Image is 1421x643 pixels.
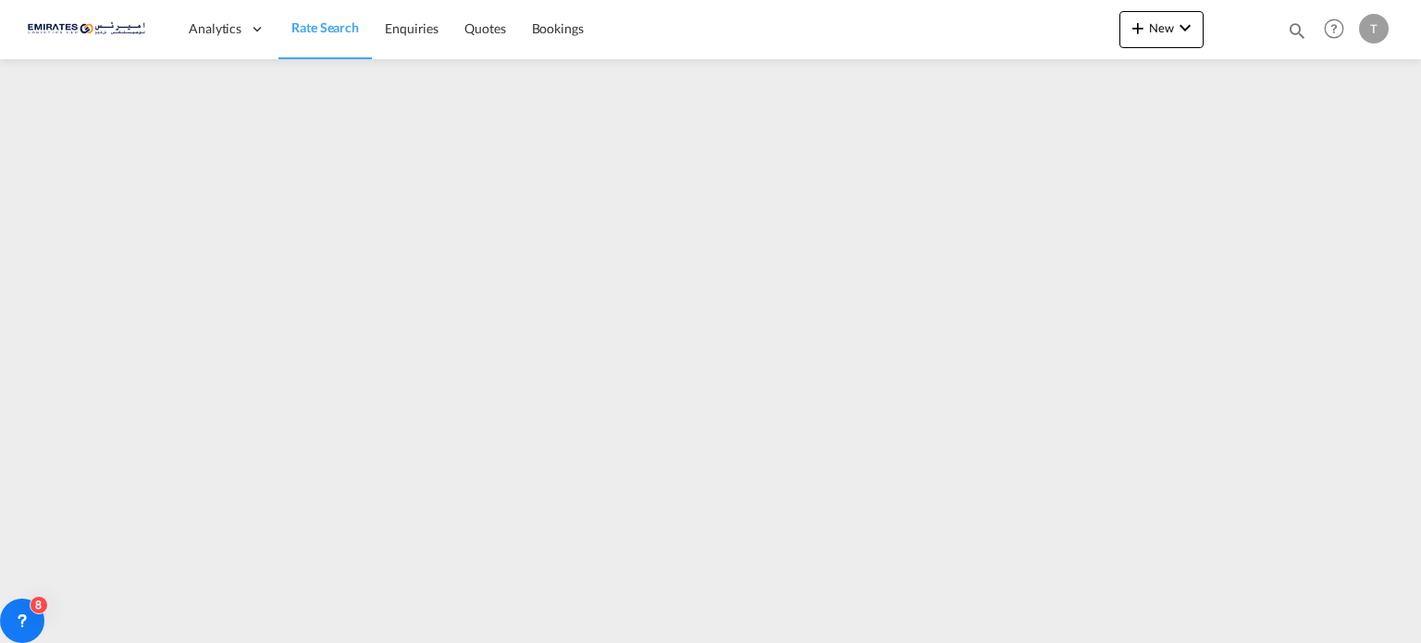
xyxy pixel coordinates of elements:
[1287,20,1307,41] md-icon: icon-magnify
[1127,17,1149,39] md-icon: icon-plus 400-fg
[1318,13,1359,46] div: Help
[1119,11,1204,48] button: icon-plus 400-fgNewicon-chevron-down
[28,8,153,50] img: c67187802a5a11ec94275b5db69a26e6.png
[189,19,241,38] span: Analytics
[1359,14,1389,43] div: T
[464,20,505,36] span: Quotes
[532,20,584,36] span: Bookings
[1318,13,1350,44] span: Help
[1287,20,1307,48] div: icon-magnify
[1174,17,1196,39] md-icon: icon-chevron-down
[385,20,439,36] span: Enquiries
[291,19,359,35] span: Rate Search
[1127,20,1196,35] span: New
